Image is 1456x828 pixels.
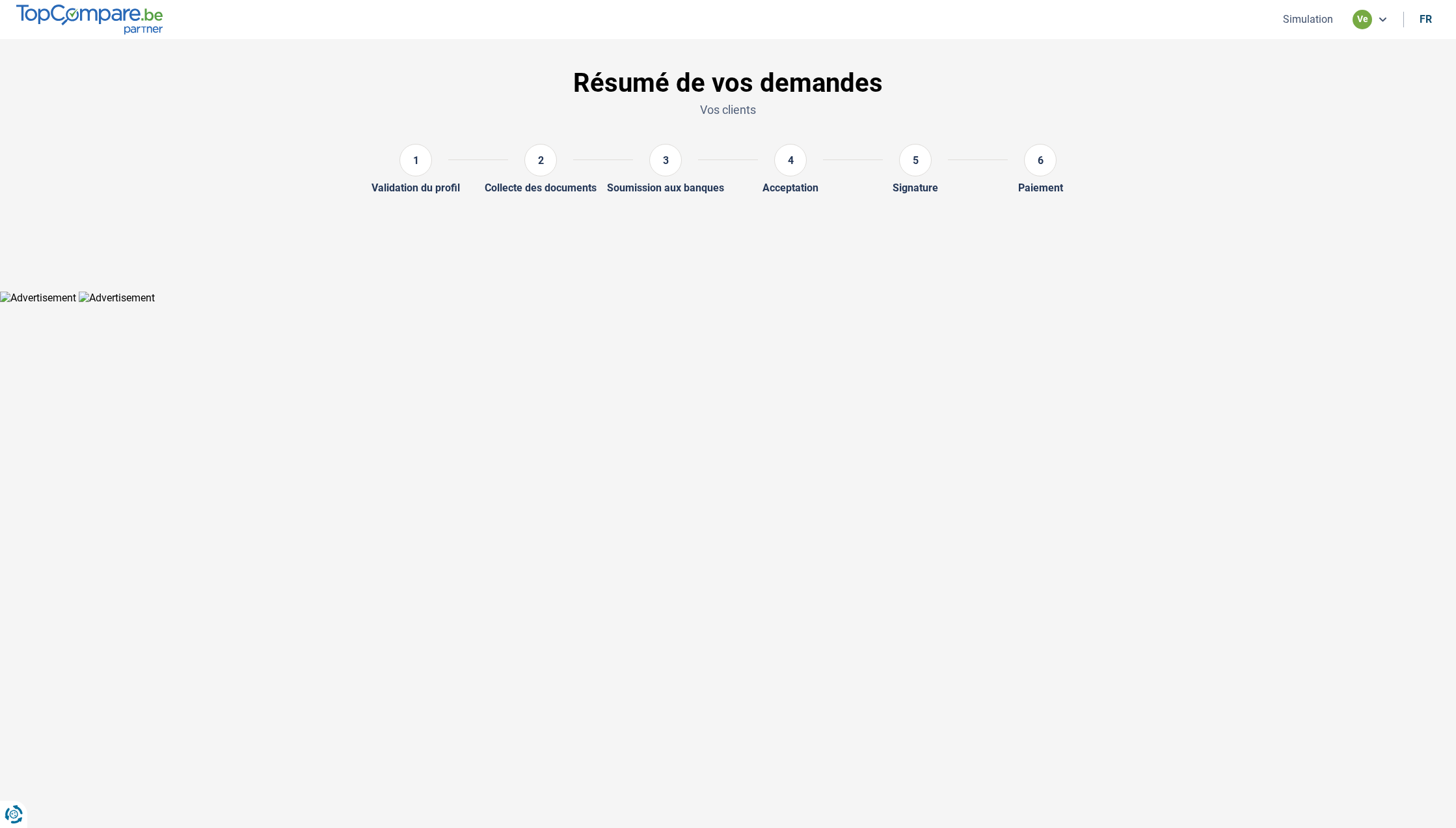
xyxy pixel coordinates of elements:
[1353,10,1372,29] div: ve
[1024,144,1057,176] div: 6
[774,144,807,176] div: 4
[1279,12,1337,26] button: Simulation
[607,182,724,194] div: Soumission aux banques
[1018,182,1063,194] div: Paiement
[485,182,597,194] div: Collecte des documents
[16,5,163,34] img: TopCompare.be
[893,182,938,194] div: Signature
[79,292,155,304] img: Advertisement
[649,144,682,176] div: 3
[524,144,557,176] div: 2
[306,102,1150,118] p: Vos clients
[899,144,932,176] div: 5
[1420,13,1432,25] div: fr
[306,68,1150,99] h1: Résumé de vos demandes
[762,182,818,194] div: Acceptation
[371,182,460,194] div: Validation du profil
[399,144,432,176] div: 1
